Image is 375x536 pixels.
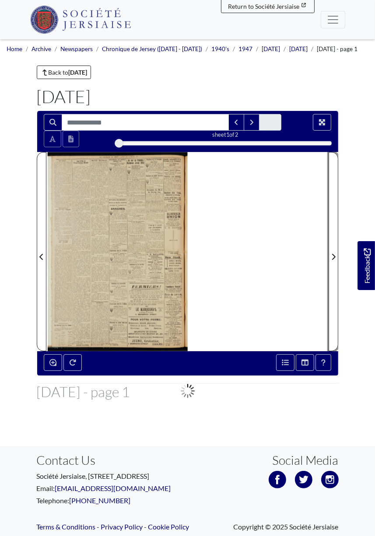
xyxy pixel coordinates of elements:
[276,354,294,371] button: Open metadata window
[32,45,51,52] a: Archive
[37,66,91,79] a: Back to[DATE]
[226,131,229,138] span: 1
[60,45,93,52] a: Newspapers
[63,131,79,147] button: Open transcription window
[317,45,357,52] span: [DATE] - page 1
[148,522,189,531] a: Cookie Policy
[37,471,181,481] p: Société Jersiaise, [STREET_ADDRESS]
[63,354,82,371] button: Rotate the book
[315,354,331,371] button: Help
[37,152,46,351] button: Previous Page
[244,114,259,131] button: Next Match
[44,114,62,131] button: Search
[289,45,308,52] a: [DATE]
[37,522,96,531] a: Terms & Conditions
[238,45,252,52] a: 1947
[211,45,229,52] a: 1940's
[55,484,171,492] a: [EMAIL_ADDRESS][DOMAIN_NAME]
[228,3,300,10] span: Return to Société Jersiaise
[102,45,202,52] a: Chronique de Jersey ([DATE] - [DATE])
[187,152,328,351] img: 19th July 1947 - page 1
[273,453,339,468] h3: Social Media
[228,114,244,131] button: Previous Match
[44,354,62,371] button: Enable or disable loupe tool (Alt+L)
[101,522,143,531] a: Privacy Policy
[44,131,61,147] button: Toggle text selection (Alt+T)
[30,3,131,36] a: Société Jersiaise logo
[68,69,87,76] strong: [DATE]
[357,241,375,290] a: Would you like to provide feedback?
[62,114,229,131] input: Search for
[30,6,131,34] img: Société Jersiaise
[119,131,332,139] div: sheet of 2
[37,495,181,506] p: Telephone:
[234,522,339,532] span: Copyright © 2025 Société Jersiaise
[262,45,280,52] a: [DATE]
[313,114,331,131] button: Full screen mode
[362,249,372,284] span: Feedback
[7,45,22,52] a: Home
[37,86,339,107] h1: [DATE]
[296,354,314,371] button: Thumbnails
[321,11,345,28] button: Menu
[37,483,181,494] p: Email:
[329,152,338,351] button: Next Page
[37,453,181,468] h3: Contact Us
[326,13,340,26] span: Menu
[70,496,131,505] a: [PHONE_NUMBER]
